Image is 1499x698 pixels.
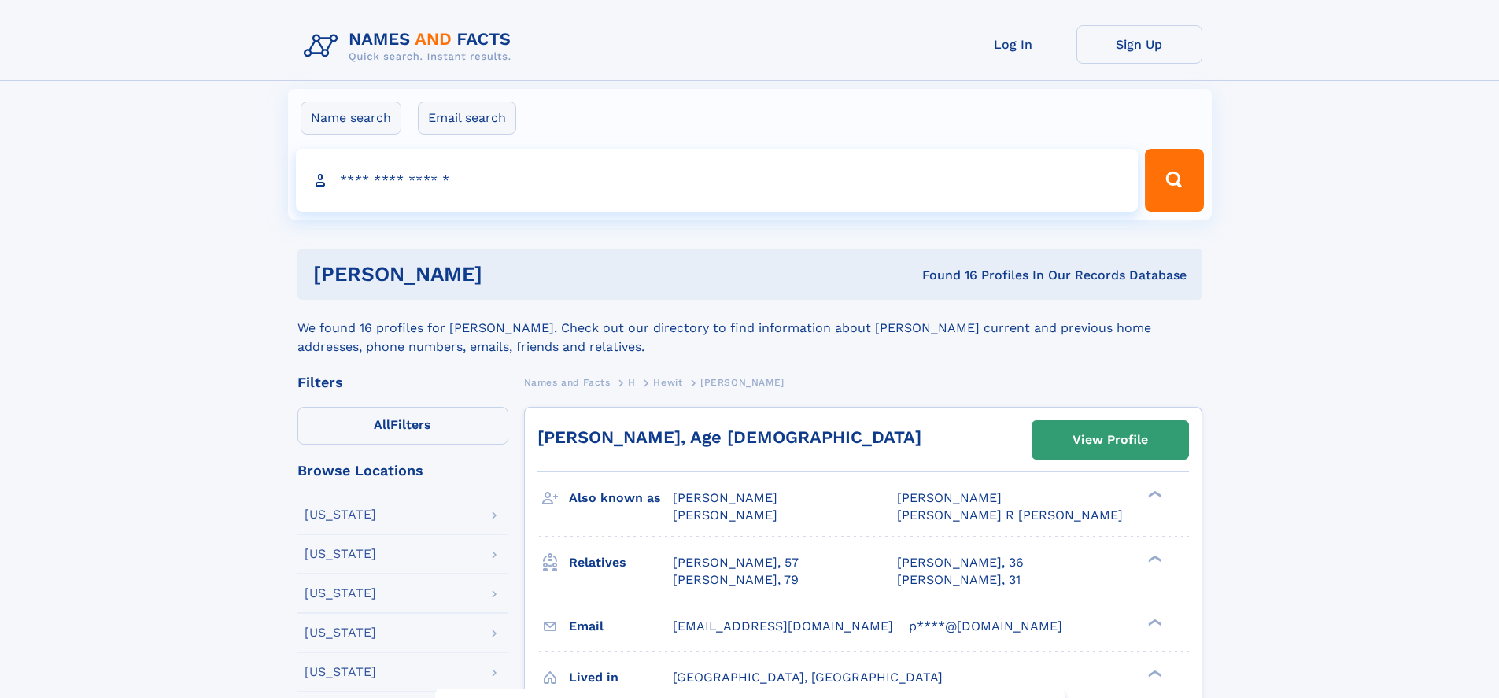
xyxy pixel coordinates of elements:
div: ❯ [1144,553,1163,563]
div: ❯ [1144,617,1163,627]
a: [PERSON_NAME], Age [DEMOGRAPHIC_DATA] [537,427,921,447]
div: Filters [297,375,508,390]
div: [US_STATE] [305,626,376,639]
div: ❯ [1144,489,1163,500]
span: [PERSON_NAME] [673,490,777,505]
div: View Profile [1073,422,1148,458]
a: Log In [951,25,1076,64]
label: Email search [418,102,516,135]
h1: [PERSON_NAME] [313,264,703,284]
div: [US_STATE] [305,587,376,600]
h3: Email [569,613,673,640]
div: [US_STATE] [305,548,376,560]
a: View Profile [1032,421,1188,459]
a: [PERSON_NAME], 36 [897,554,1024,571]
span: H [628,377,636,388]
img: Logo Names and Facts [297,25,524,68]
div: [US_STATE] [305,666,376,678]
input: search input [296,149,1139,212]
span: All [374,417,390,432]
h3: Lived in [569,664,673,691]
a: Names and Facts [524,372,611,392]
div: We found 16 profiles for [PERSON_NAME]. Check out our directory to find information about [PERSON... [297,300,1202,356]
span: [PERSON_NAME] [700,377,785,388]
button: Search Button [1145,149,1203,212]
a: H [628,372,636,392]
span: [EMAIL_ADDRESS][DOMAIN_NAME] [673,619,893,633]
span: [PERSON_NAME] R [PERSON_NAME] [897,508,1123,523]
div: ❯ [1144,668,1163,678]
h3: Relatives [569,549,673,576]
span: [PERSON_NAME] [673,508,777,523]
label: Filters [297,407,508,445]
a: [PERSON_NAME], 31 [897,571,1021,589]
a: [PERSON_NAME], 57 [673,554,799,571]
div: Browse Locations [297,463,508,478]
a: Sign Up [1076,25,1202,64]
span: Hewit [653,377,682,388]
span: [GEOGRAPHIC_DATA], [GEOGRAPHIC_DATA] [673,670,943,685]
span: [PERSON_NAME] [897,490,1002,505]
label: Name search [301,102,401,135]
a: Hewit [653,372,682,392]
a: [PERSON_NAME], 79 [673,571,799,589]
div: [US_STATE] [305,508,376,521]
h3: Also known as [569,485,673,511]
div: Found 16 Profiles In Our Records Database [702,267,1187,284]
